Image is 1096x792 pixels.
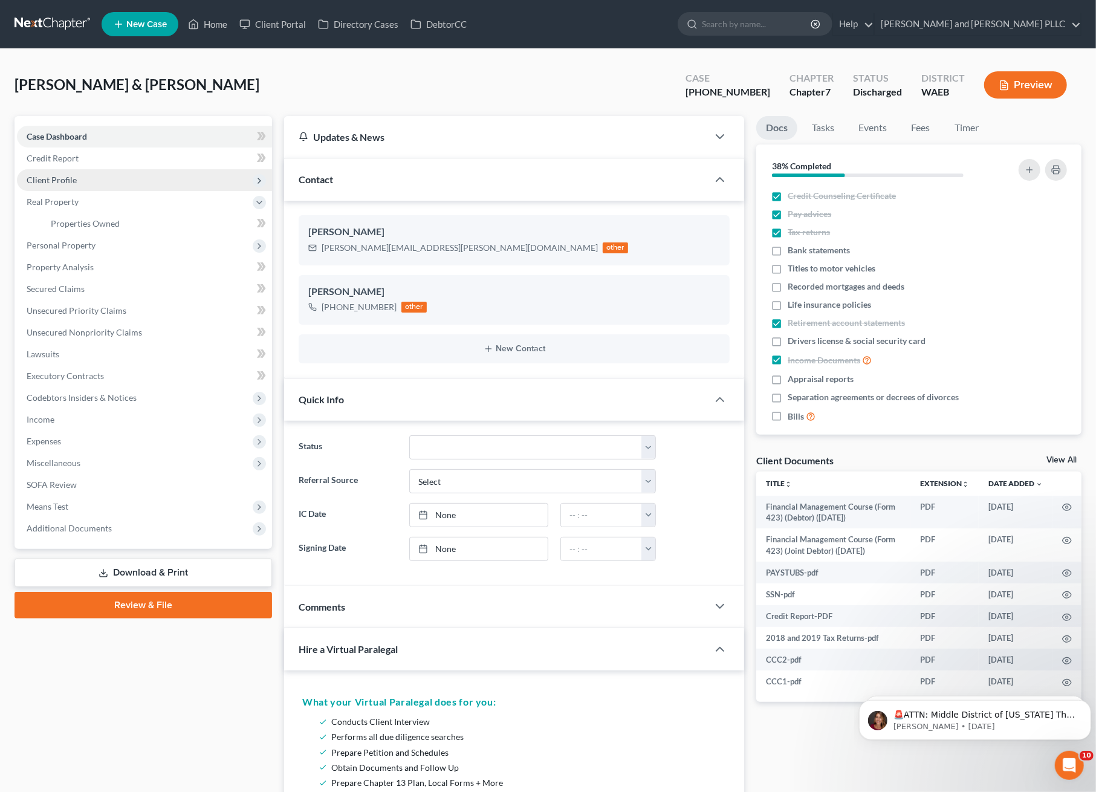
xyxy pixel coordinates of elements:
[686,85,770,99] div: [PHONE_NUMBER]
[702,13,812,35] input: Search by name...
[41,213,272,235] a: Properties Owned
[790,71,834,85] div: Chapter
[27,458,80,468] span: Miscellaneous
[27,349,59,359] span: Lawsuits
[27,501,68,511] span: Means Test
[910,496,979,529] td: PDF
[756,496,910,529] td: Financial Management Course (Form 423) (Debtor) ([DATE])
[788,299,871,311] span: Life insurance policies
[785,481,792,488] i: unfold_more
[27,284,85,294] span: Secured Claims
[27,392,137,403] span: Codebtors Insiders & Notices
[853,71,902,85] div: Status
[849,116,897,140] a: Events
[686,71,770,85] div: Case
[756,649,910,670] td: CCC2-pdf
[27,436,61,446] span: Expenses
[910,670,979,692] td: PDF
[853,85,902,99] div: Discharged
[312,13,404,35] a: Directory Cases
[854,675,1096,759] iframe: Intercom notifications message
[788,391,959,403] span: Separation agreements or decrees of divorces
[788,262,875,274] span: Titles to motor vehicles
[979,627,1052,649] td: [DATE]
[979,670,1052,692] td: [DATE]
[322,301,397,313] div: [PHONE_NUMBER]
[788,411,804,423] span: Bills
[561,504,642,527] input: -- : --
[299,643,398,655] span: Hire a Virtual Paralegal
[788,190,896,202] span: Credit Counseling Certificate
[308,344,720,354] button: New Contact
[833,13,874,35] a: Help
[308,225,720,239] div: [PERSON_NAME]
[921,71,965,85] div: District
[404,13,473,35] a: DebtorCC
[401,302,427,313] div: other
[299,131,693,143] div: Updates & News
[901,116,940,140] a: Fees
[27,327,142,337] span: Unsecured Nonpriority Claims
[27,523,112,533] span: Additional Documents
[293,469,403,493] label: Referral Source
[756,670,910,692] td: CCC1-pdf
[15,592,272,618] a: Review & File
[788,373,854,385] span: Appraisal reports
[126,20,167,29] span: New Case
[788,226,830,238] span: Tax returns
[17,365,272,387] a: Executory Contracts
[331,745,721,760] li: Prepare Petition and Schedules
[788,354,860,366] span: Income Documents
[1046,456,1077,464] a: View All
[331,760,721,775] li: Obtain Documents and Follow Up
[17,300,272,322] a: Unsecured Priority Claims
[979,528,1052,562] td: [DATE]
[979,649,1052,670] td: [DATE]
[962,481,969,488] i: unfold_more
[27,262,94,272] span: Property Analysis
[182,13,233,35] a: Home
[17,278,272,300] a: Secured Claims
[910,528,979,562] td: PDF
[984,71,1067,99] button: Preview
[910,562,979,583] td: PDF
[788,317,905,329] span: Retirement account statements
[756,454,834,467] div: Client Documents
[17,256,272,278] a: Property Analysis
[921,85,965,99] div: WAEB
[27,305,126,316] span: Unsecured Priority Claims
[875,13,1081,35] a: [PERSON_NAME] and [PERSON_NAME] PLLC
[331,729,721,744] li: Performs all due diligence searches
[322,242,598,254] div: [PERSON_NAME][EMAIL_ADDRESS][PERSON_NAME][DOMAIN_NAME]
[308,285,720,299] div: [PERSON_NAME]
[910,605,979,627] td: PDF
[766,479,792,488] a: Titleunfold_more
[293,435,403,459] label: Status
[27,479,77,490] span: SOFA Review
[910,627,979,649] td: PDF
[910,583,979,605] td: PDF
[299,174,333,185] span: Contact
[27,131,87,141] span: Case Dashboard
[790,85,834,99] div: Chapter
[756,605,910,627] td: Credit Report-PDF
[27,196,79,207] span: Real Property
[51,218,120,229] span: Properties Owned
[27,175,77,185] span: Client Profile
[302,695,726,709] h5: What your Virtual Paralegal does for you:
[1055,751,1084,780] iframe: Intercom live chat
[27,414,54,424] span: Income
[756,116,797,140] a: Docs
[15,559,272,587] a: Download & Print
[979,605,1052,627] td: [DATE]
[27,371,104,381] span: Executory Contracts
[756,583,910,605] td: SSN-pdf
[1036,481,1043,488] i: expand_more
[945,116,988,140] a: Timer
[27,153,79,163] span: Credit Report
[988,479,1043,488] a: Date Added expand_more
[410,537,547,560] a: None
